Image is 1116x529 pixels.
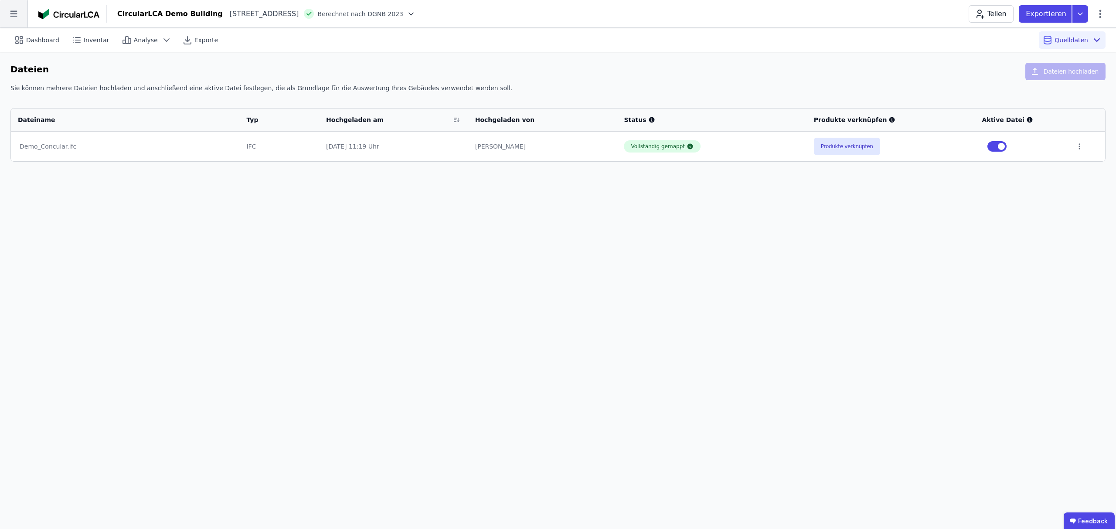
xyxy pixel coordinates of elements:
[814,115,968,124] div: Produkte verknüpfen
[969,5,1014,23] button: Teilen
[475,142,610,151] div: [PERSON_NAME]
[1025,63,1106,80] button: Dateien hochladen
[246,115,301,124] div: Typ
[326,115,450,124] div: Hochgeladen am
[982,115,1062,124] div: Aktive Datei
[317,10,403,18] span: Berechnet nach DGNB 2023
[223,9,299,19] div: [STREET_ADDRESS]
[10,84,1106,99] div: Sie können mehrere Dateien hochladen und anschließend eine aktive Datei festlegen, die als Grundl...
[10,63,49,77] h6: Dateien
[624,115,800,124] div: Status
[84,36,109,44] span: Inventar
[134,36,158,44] span: Analyse
[1055,36,1088,44] span: Quelldaten
[26,36,59,44] span: Dashboard
[18,115,221,124] div: Dateiname
[631,143,685,150] div: Vollständig gemappt
[194,36,218,44] span: Exporte
[326,142,461,151] div: [DATE] 11:19 Uhr
[814,138,880,155] button: Produkte verknüpfen
[38,9,99,19] img: Concular
[475,115,599,124] div: Hochgeladen von
[20,142,231,151] div: Demo_Concular.ifc
[117,9,223,19] div: CircularLCA Demo Building
[1026,9,1068,19] p: Exportieren
[246,142,312,151] div: IFC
